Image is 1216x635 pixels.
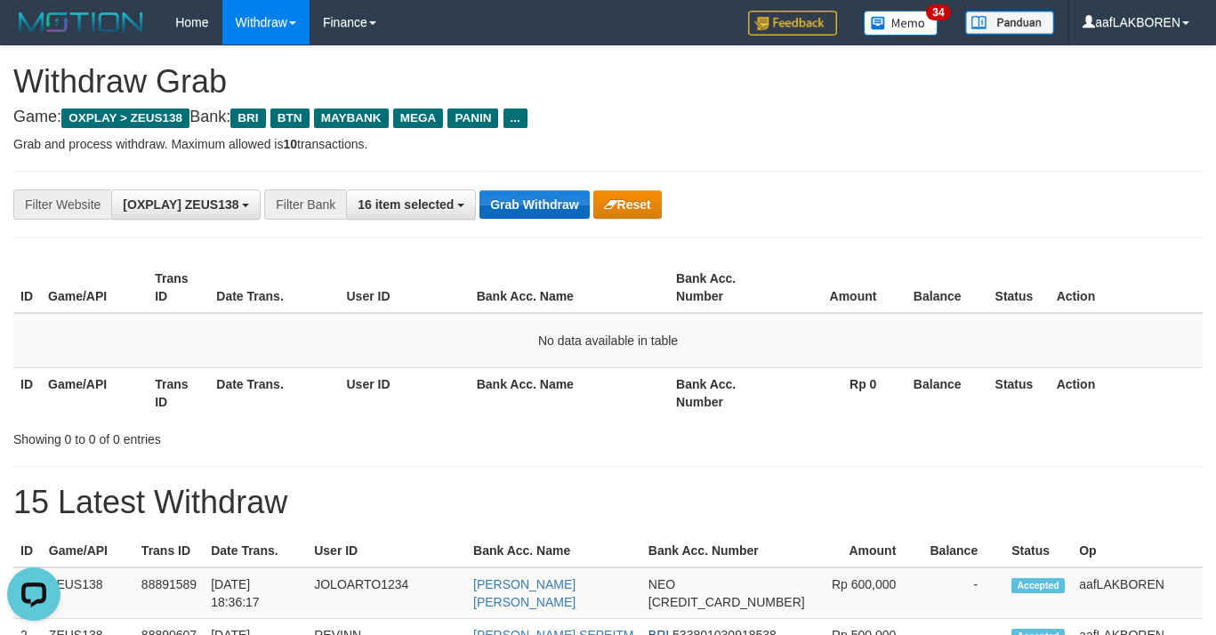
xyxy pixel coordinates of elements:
td: aafLAKBOREN [1072,567,1203,619]
th: Amount [776,262,903,313]
th: Balance [903,367,987,418]
span: MEGA [393,109,444,128]
p: Grab and process withdraw. Maximum allowed is transactions. [13,135,1203,153]
strong: 10 [283,137,297,151]
h1: 15 Latest Withdraw [13,485,1203,520]
th: Trans ID [148,262,209,313]
span: BRI [230,109,265,128]
img: Button%20Memo.svg [864,11,938,36]
th: Bank Acc. Number [669,367,776,418]
span: 16 item selected [358,197,454,212]
td: JOLOARTO1234 [307,567,466,619]
button: [OXPLAY] ZEUS138 [111,189,261,220]
h4: Game: Bank: [13,109,1203,126]
th: Op [1072,535,1203,567]
span: Accepted [1011,578,1065,593]
span: ... [503,109,527,128]
th: Bank Acc. Name [470,262,669,313]
th: Status [1004,535,1072,567]
button: Reset [593,190,662,219]
button: 16 item selected [346,189,476,220]
th: Trans ID [148,367,209,418]
th: Game/API [42,535,134,567]
th: Status [988,367,1050,418]
img: Feedback.jpg [748,11,837,36]
th: Bank Acc. Name [466,535,641,567]
img: MOTION_logo.png [13,9,149,36]
th: Bank Acc. Name [470,367,669,418]
div: Filter Bank [264,189,346,220]
span: [OXPLAY] ZEUS138 [123,197,238,212]
th: Trans ID [134,535,204,567]
div: Filter Website [13,189,111,220]
td: [DATE] 18:36:17 [204,567,307,619]
span: PANIN [447,109,498,128]
td: ZEUS138 [42,567,134,619]
th: Rp 0 [776,367,903,418]
span: OXPLAY > ZEUS138 [61,109,189,128]
th: Balance [903,262,987,313]
span: NEO [648,577,675,591]
img: panduan.png [965,11,1054,35]
th: User ID [307,535,466,567]
th: Game/API [41,367,148,418]
div: Showing 0 to 0 of 0 entries [13,423,494,448]
th: ID [13,262,41,313]
th: Date Trans. [209,262,339,313]
span: BTN [270,109,310,128]
th: Amount [812,535,923,567]
span: MAYBANK [314,109,389,128]
th: ID [13,535,42,567]
td: Rp 600,000 [812,567,923,619]
th: User ID [340,262,470,313]
button: Grab Withdraw [479,190,589,219]
th: ID [13,367,41,418]
span: 34 [926,4,950,20]
span: Copy 5859457116676332 to clipboard [648,595,805,609]
th: Action [1050,262,1203,313]
button: Open LiveChat chat widget [7,7,60,60]
th: Action [1050,367,1203,418]
th: Bank Acc. Number [669,262,776,313]
h1: Withdraw Grab [13,64,1203,100]
th: User ID [340,367,470,418]
th: Bank Acc. Number [641,535,812,567]
td: 88891589 [134,567,204,619]
th: Date Trans. [209,367,339,418]
a: [PERSON_NAME] [PERSON_NAME] [473,577,576,609]
th: Status [988,262,1050,313]
th: Date Trans. [204,535,307,567]
td: No data available in table [13,313,1203,368]
th: Balance [922,535,1004,567]
th: Game/API [41,262,148,313]
td: - [922,567,1004,619]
